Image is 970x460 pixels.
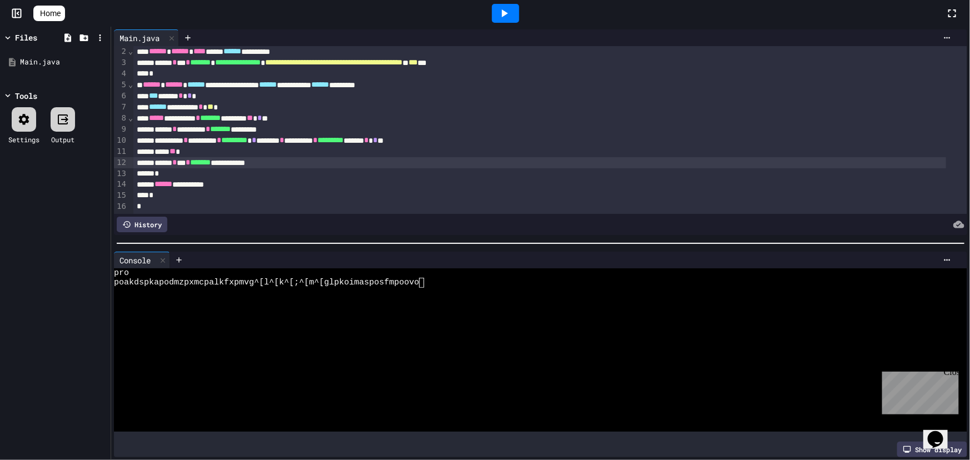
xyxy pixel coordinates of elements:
div: Settings [8,134,39,144]
iframe: chat widget [878,367,959,414]
div: Main.java [114,29,179,46]
div: Show display [897,442,967,457]
div: 15 [114,190,128,201]
span: Home [40,8,61,19]
div: 6 [114,91,128,102]
div: Output [51,134,74,144]
div: 8 [114,113,128,124]
div: 16 [114,201,128,212]
div: Tools [15,90,37,102]
span: Fold line [128,80,133,89]
div: Files [15,32,37,43]
div: 10 [114,135,128,146]
div: 13 [114,168,128,179]
div: 14 [114,179,128,190]
div: 9 [114,124,128,135]
div: 2 [114,46,128,57]
div: Main.java [20,57,107,68]
div: History [117,217,167,232]
iframe: chat widget [923,416,959,449]
div: 3 [114,57,128,68]
div: 4 [114,68,128,79]
div: Console [114,252,170,268]
div: 11 [114,146,128,157]
div: 12 [114,157,128,168]
span: poakdspkapodmzpxmcpalkfxpmvg^[l^[k^[;^[m^[glpkoimasposfmpoovo [114,278,419,287]
span: Fold line [128,47,133,56]
div: 5 [114,79,128,91]
a: Home [33,6,65,21]
div: 7 [114,102,128,113]
span: pro [114,268,129,278]
div: Console [114,254,156,266]
div: Chat with us now!Close [4,4,77,71]
span: Fold line [128,113,133,122]
div: Main.java [114,32,165,44]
